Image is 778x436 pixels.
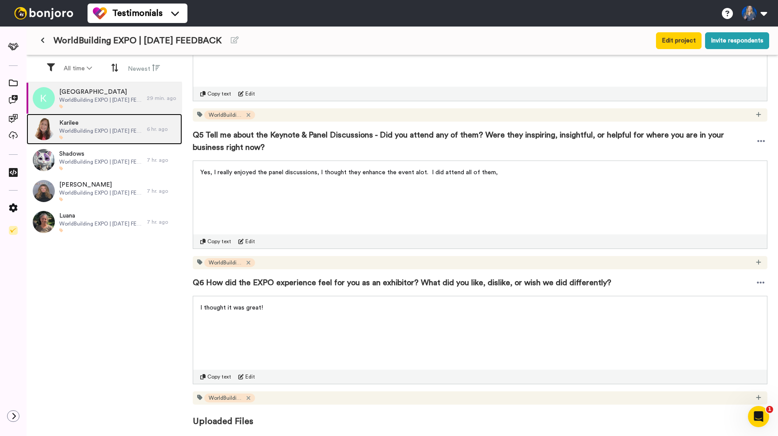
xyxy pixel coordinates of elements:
[122,60,165,77] button: Newest
[59,96,142,103] span: WorldBuilding EXPO | [DATE] FEEDBACK
[705,32,769,49] button: Invite respondents
[147,187,178,195] div: 7 hr. ago
[207,238,231,245] span: Copy text
[9,226,18,235] img: Checklist.svg
[209,394,244,402] span: WorldBuildingEXPO
[59,158,142,165] span: WorldBuilding EXPO | [DATE] FEEDBACK
[147,157,178,164] div: 7 hr. ago
[207,373,231,380] span: Copy text
[200,305,263,311] span: I thought it was great!
[27,145,182,176] a: ShadowsWorldBuilding EXPO | [DATE] FEEDBACK7 hr. ago
[193,405,767,428] span: Uploaded Files
[33,149,55,171] img: 0d83f7a9-6b14-473a-adb0-193112f1df23.jpeg
[59,119,142,127] span: Karilee
[33,211,55,233] img: 4ccbde3d-66c5-4862-b6f0-3132448235bf.jpeg
[59,220,142,227] span: WorldBuilding EXPO | [DATE] FEEDBACK
[245,373,255,380] span: Edit
[766,406,773,413] span: 1
[11,7,77,19] img: bj-logo-header-white.svg
[59,149,142,158] span: Shadows
[209,111,244,119] span: WorldBuildingEXPO
[59,127,142,134] span: WorldBuilding EXPO | [DATE] FEEDBACK
[27,114,182,145] a: KarileeWorldBuilding EXPO | [DATE] FEEDBACK6 hr. ago
[59,211,142,220] span: Luana
[193,276,611,289] span: Q6 How did the EXPO experience feel for you as an exhibitor? What did you like, dislike, or wish ...
[59,180,142,189] span: [PERSON_NAME]
[147,218,178,226] div: 7 hr. ago
[209,259,244,266] span: WorldBuildingEXPO
[33,87,55,109] img: k.png
[53,34,222,47] span: WorldBuilding EXPO | [DATE] FEEDBACK
[27,176,182,207] a: [PERSON_NAME]WorldBuilding EXPO | [DATE] FEEDBACK7 hr. ago
[27,83,182,114] a: [GEOGRAPHIC_DATA]WorldBuilding EXPO | [DATE] FEEDBACK29 min. ago
[200,169,498,176] span: Yes, I really enjoyed the panel discussions, I thought they enhance the event alot. I did attend ...
[59,189,142,196] span: WorldBuilding EXPO | [DATE] FEEDBACK
[112,7,163,19] span: Testimonials
[147,126,178,133] div: 6 hr. ago
[58,61,97,76] button: All time
[33,118,55,140] img: 4cab479a-aaf2-4853-b85d-d395ee55eefb.png
[93,6,107,20] img: tm-color.svg
[59,88,142,96] span: [GEOGRAPHIC_DATA]
[193,129,755,153] span: Q5 Tell me about the Keynote & Panel Discussions - Did you attend any of them? Were they inspirin...
[245,90,255,97] span: Edit
[147,95,178,102] div: 29 min. ago
[748,406,769,427] iframe: Intercom live chat
[27,207,182,237] a: LuanaWorldBuilding EXPO | [DATE] FEEDBACK7 hr. ago
[33,180,55,202] img: 38d45eaf-e5e9-48a8-8f24-2746ded53dd2.png
[207,90,231,97] span: Copy text
[245,238,255,245] span: Edit
[656,32,702,49] button: Edit project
